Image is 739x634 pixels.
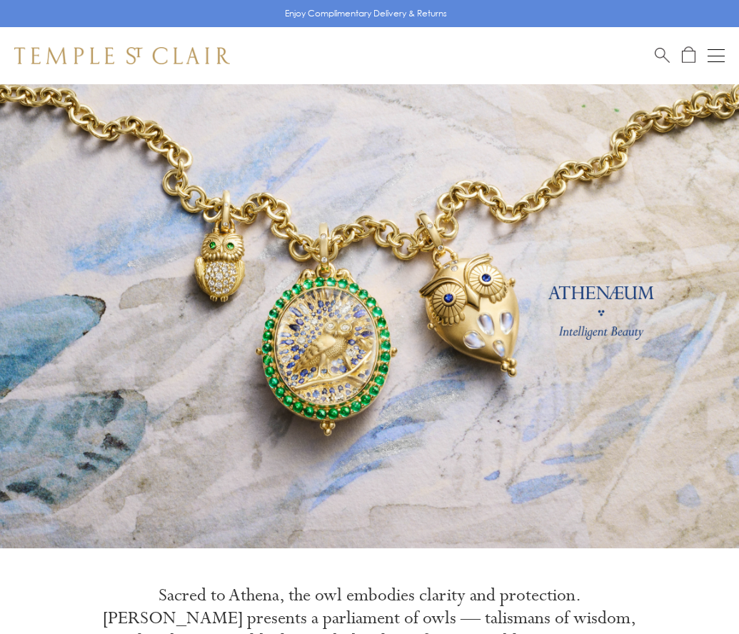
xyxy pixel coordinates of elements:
p: Enjoy Complimentary Delivery & Returns [285,6,447,21]
a: Open Shopping Bag [682,46,695,64]
img: Temple St. Clair [14,47,230,64]
a: Search [655,46,670,64]
button: Open navigation [708,47,725,64]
